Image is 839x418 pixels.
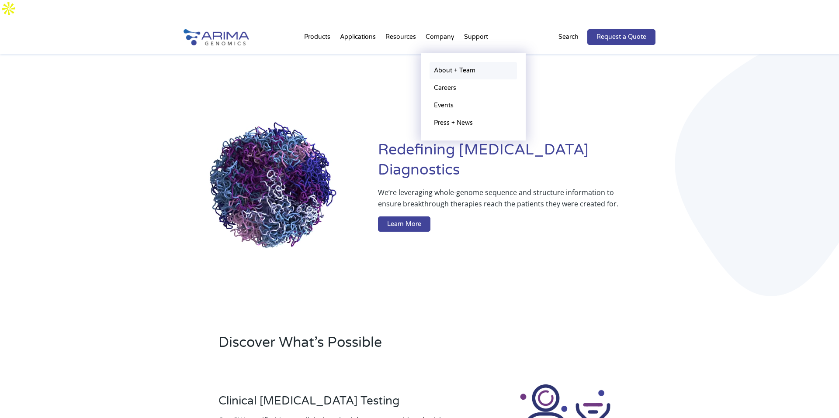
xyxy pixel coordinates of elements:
p: We’re leveraging whole-genome sequence and structure information to ensure breakthrough therapies... [378,187,621,216]
a: Events [430,97,517,114]
img: Arima-Genomics-logo [184,29,249,45]
a: Careers [430,79,517,97]
iframe: Chat Widget [795,376,839,418]
h3: Clinical [MEDICAL_DATA] Testing [218,394,456,415]
h2: Discover What’s Possible [218,333,531,359]
h1: Redefining [MEDICAL_DATA] Diagnostics [378,140,655,187]
a: About + Team [430,62,517,79]
a: Request a Quote [587,29,655,45]
p: Search [558,31,579,43]
a: Press + News [430,114,517,132]
a: Learn More [378,216,430,232]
